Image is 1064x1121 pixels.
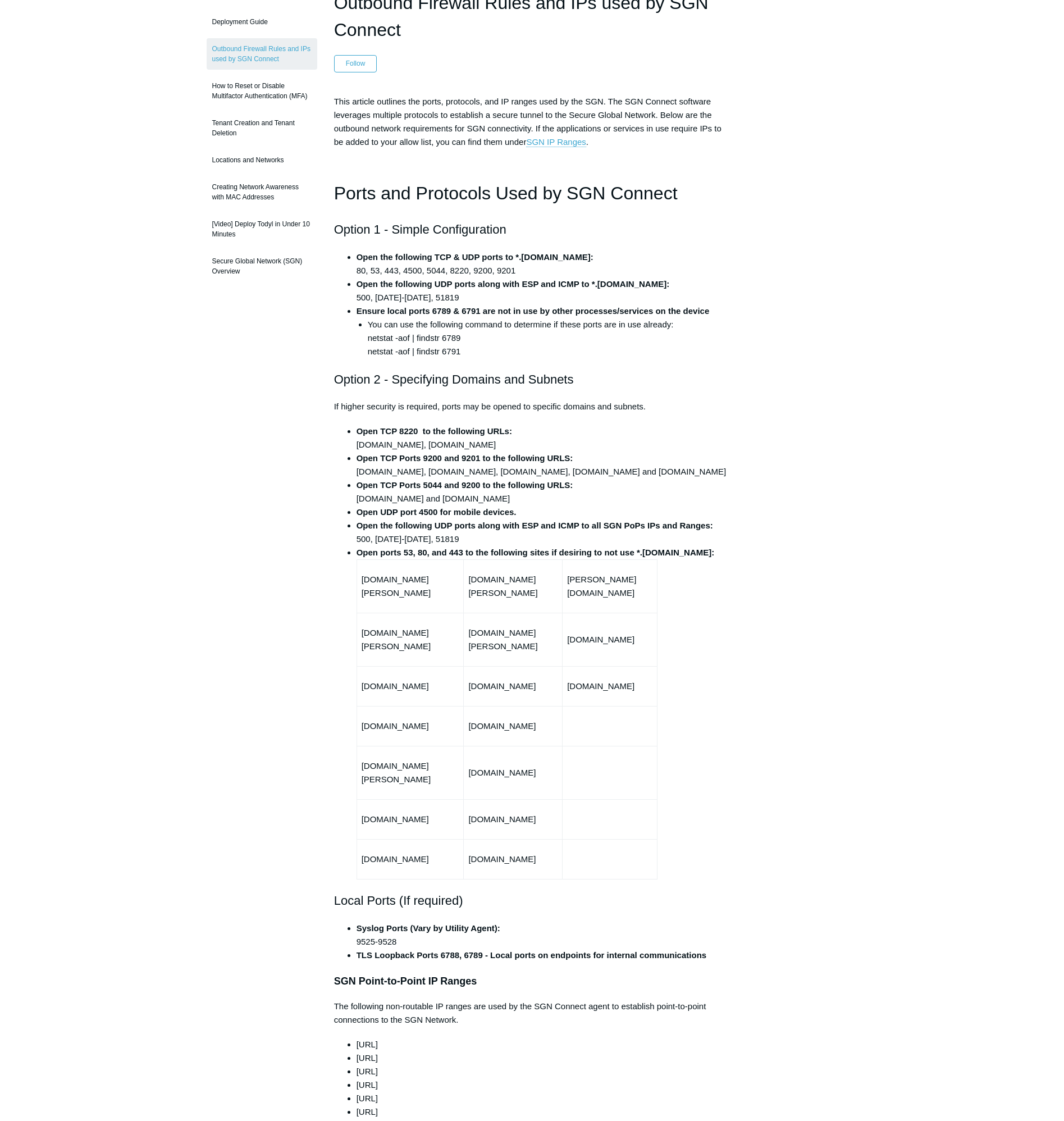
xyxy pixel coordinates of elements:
a: How to Reset or Disable Multifactor Authentication (MFA) [207,75,317,107]
p: The following non-routable IP ranges are used by the SGN Connect agent to establish point-to-poin... [334,1000,730,1027]
h1: Ports and Protocols Used by SGN Connect [334,179,730,208]
li: [DOMAIN_NAME], [DOMAIN_NAME] [357,425,730,452]
p: [DOMAIN_NAME] [468,813,558,826]
li: [URL] [357,1051,730,1065]
li: 80, 53, 443, 4500, 5044, 8220, 9200, 9201 [357,250,730,277]
p: [DOMAIN_NAME] [362,813,459,826]
li: 500, [DATE]-[DATE], 51819 [357,519,730,546]
h2: Option 1 - Simple Configuration [334,220,730,239]
li: 9525-9528 [357,922,730,949]
p: [DOMAIN_NAME] [468,766,558,780]
a: Secure Global Network (SGN) Overview [207,250,317,282]
a: SGN IP Ranges [526,137,586,147]
button: Follow Article [334,55,377,72]
li: [URL] [357,1065,730,1078]
p: [DOMAIN_NAME][PERSON_NAME] [362,626,459,653]
p: If higher security is required, ports may be opened to specific domains and subnets. [334,400,730,413]
p: [DOMAIN_NAME] [362,853,459,866]
h2: Local Ports (If required) [334,891,730,910]
td: [DOMAIN_NAME][PERSON_NAME] [357,559,464,613]
p: [DOMAIN_NAME] [362,680,459,693]
a: Creating Network Awareness with MAC Addresses [207,176,317,208]
strong: Syslog Ports (Vary by Utility Agent): [357,923,500,933]
p: [DOMAIN_NAME][PERSON_NAME] [468,626,558,653]
a: [Video] Deploy Todyl in Under 10 Minutes [207,213,317,245]
strong: Open the following UDP ports along with ESP and ICMP to *.[DOMAIN_NAME]: [357,279,670,289]
a: Outbound Firewall Rules and IPs used by SGN Connect [207,38,317,70]
span: This article outlines the ports, protocols, and IP ranges used by the SGN. The SGN Connect softwa... [334,97,721,147]
span: [URL] [357,1040,378,1049]
li: [DOMAIN_NAME], [DOMAIN_NAME], [DOMAIN_NAME], [DOMAIN_NAME] and [DOMAIN_NAME] [357,452,730,479]
strong: Open TCP Ports 5044 and 9200 to the following URLS: [357,480,573,490]
strong: TLS Loopback Ports 6788, 6789 - Local ports on endpoints for internal communications [357,950,706,960]
p: [DOMAIN_NAME] [468,719,558,733]
p: [DOMAIN_NAME][PERSON_NAME] [468,573,558,600]
li: You can use the following command to determine if these ports are in use already: netstat -aof | ... [368,318,730,358]
p: [DOMAIN_NAME] [567,680,652,693]
strong: Open UDP port 4500 for mobile devices. [357,507,517,517]
a: Deployment Guide [207,11,317,33]
h3: SGN Point-to-Point IP Ranges [334,973,730,990]
p: [DOMAIN_NAME][PERSON_NAME] [362,759,459,786]
p: [PERSON_NAME][DOMAIN_NAME] [567,573,652,600]
strong: Open the following UDP ports along with ESP and ICMP to all SGN PoPs IPs and Ranges: [357,521,713,530]
p: [DOMAIN_NAME] [567,633,652,646]
strong: Open the following TCP & UDP ports to *.[DOMAIN_NAME]: [357,252,593,262]
h2: Option 2 - Specifying Domains and Subnets [334,370,730,389]
li: [URL] [357,1105,730,1119]
li: [URL] [357,1078,730,1092]
strong: Open TCP Ports 9200 and 9201 to the following URLS: [357,453,573,463]
p: [DOMAIN_NAME] [468,853,558,866]
p: [DOMAIN_NAME] [468,680,558,693]
li: [DOMAIN_NAME] and [DOMAIN_NAME] [357,479,730,505]
strong: Open TCP 8220 to the following URLs: [357,426,512,436]
li: [URL] [357,1092,730,1105]
strong: Ensure local ports 6789 & 6791 are not in use by other processes/services on the device [357,306,710,316]
p: [DOMAIN_NAME] [362,719,459,733]
li: 500, [DATE]-[DATE], 51819 [357,277,730,304]
a: Locations and Networks [207,149,317,171]
strong: Open ports 53, 80, and 443 to the following sites if desiring to not use *.[DOMAIN_NAME]: [357,548,715,557]
a: Tenant Creation and Tenant Deletion [207,112,317,144]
